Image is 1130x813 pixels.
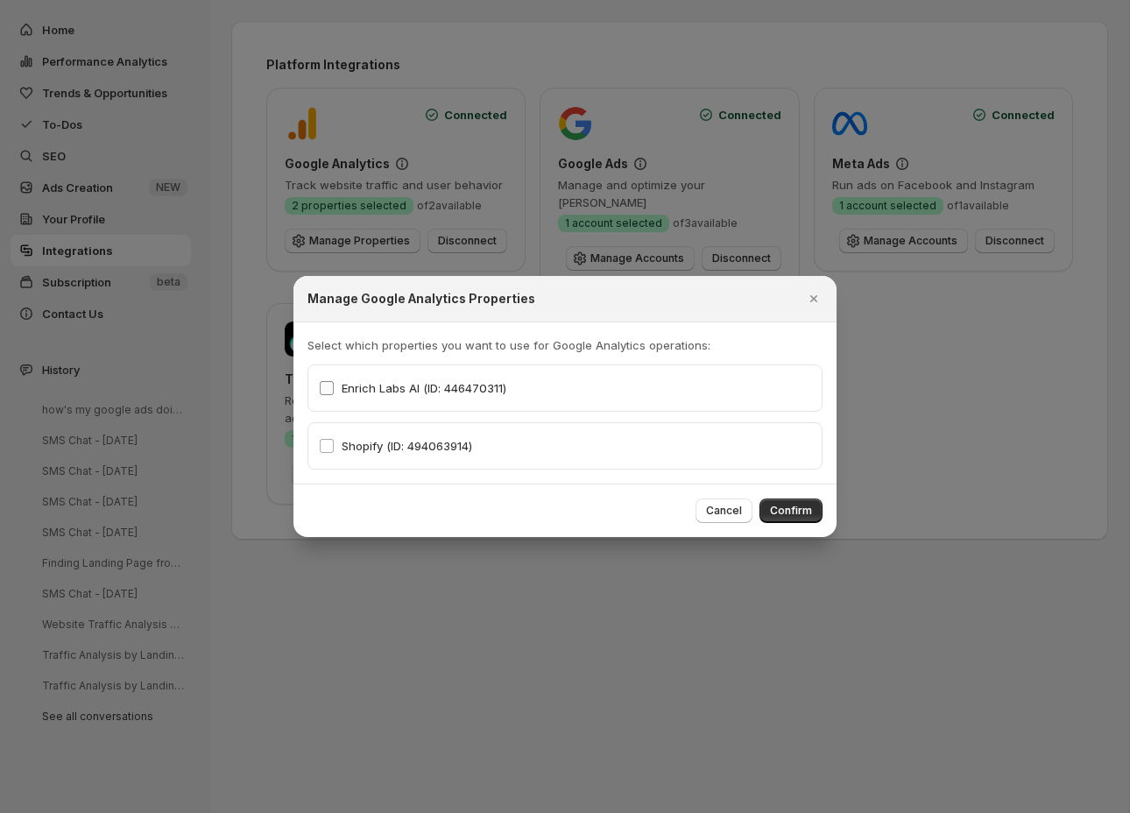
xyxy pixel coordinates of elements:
span: Shopify (ID: 494063914) [342,439,472,453]
button: Confirm [759,498,823,523]
button: Close [802,286,826,311]
h2: Manage Google Analytics Properties [307,290,535,308]
span: Cancel [706,504,742,518]
span: Confirm [770,504,812,518]
button: Cancel [696,498,752,523]
span: Enrich Labs AI (ID: 446470311) [342,381,506,395]
p: Select which properties you want to use for Google Analytics operations: [307,336,823,354]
